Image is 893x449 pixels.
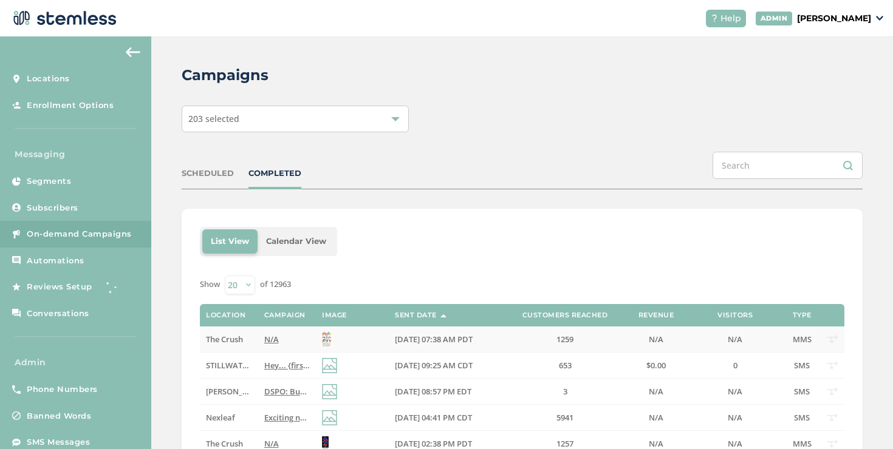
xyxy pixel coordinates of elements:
[264,360,310,371] label: Hey... {first_name}... Big Dave Drops Stilly Family Specials! Reply END to cancel
[649,438,663,449] span: N/A
[206,360,251,371] label: STILLWATER DISPENSARY
[264,386,756,397] span: DSPO: Buy a zip get a 1/2 zip FREE Storewide! Plus HUGE savings on premier brands Mon - Wed! See ...
[646,360,666,371] span: $0.00
[556,334,573,345] span: 1259
[258,229,335,254] li: Calendar View
[322,358,337,373] img: icon-img-d887fa0c.svg
[322,410,337,425] img: icon-img-d887fa0c.svg
[27,281,92,293] span: Reviews Setup
[793,311,812,319] label: Type
[794,386,810,397] span: SMS
[206,413,251,423] label: Nexleaf
[264,413,310,423] label: Exciting news from Nexlef and Live Source! Tap link for more info Reply END to cancel
[510,413,620,423] label: 5941
[632,413,680,423] label: N/A
[797,12,871,25] p: [PERSON_NAME]
[264,360,603,371] span: Hey... {first_name}... Big [PERSON_NAME] Drops Stilly Family Specials! Reply END to cancel
[202,229,258,254] li: List View
[556,438,573,449] span: 1257
[632,360,680,371] label: $0.00
[632,387,680,397] label: N/A
[322,311,347,319] label: Image
[322,384,337,399] img: icon-img-d887fa0c.svg
[649,386,663,397] span: N/A
[728,438,742,449] span: N/A
[248,167,301,180] div: COMPLETED
[728,386,742,397] span: N/A
[206,311,245,319] label: Location
[200,279,220,291] label: Show
[794,412,810,423] span: SMS
[510,439,620,449] label: 1257
[206,334,251,345] label: The Crush
[559,360,572,371] span: 653
[395,439,498,449] label: 08/15/2025 02:38 PM PDT
[522,311,608,319] label: Customers Reached
[10,6,117,30] img: logo-dark-0685b13c.svg
[876,16,883,21] img: icon_down-arrow-small-66adaf34.svg
[395,311,437,319] label: Sent Date
[693,334,778,345] label: N/A
[264,438,279,449] span: N/A
[27,100,114,112] span: Enrollment Options
[395,412,472,423] span: [DATE] 04:41 PM CDT
[790,439,814,449] label: MMS
[395,334,473,345] span: [DATE] 07:38 AM PDT
[264,412,584,423] span: Exciting news from Nexlef and Live Source! Tap link for more info Reply END to cancel
[717,311,753,319] label: Visitors
[693,439,778,449] label: N/A
[206,334,243,345] span: The Crush
[101,275,126,299] img: glitter-stars-b7820f95.gif
[510,387,620,397] label: 3
[790,387,814,397] label: SMS
[832,391,893,449] iframe: Chat Widget
[395,386,471,397] span: [DATE] 08:57 PM EDT
[733,360,737,371] span: 0
[27,308,89,320] span: Conversations
[790,360,814,371] label: SMS
[395,334,498,345] label: 08/16/2025 07:38 AM PDT
[728,412,742,423] span: N/A
[632,334,680,345] label: N/A
[649,334,663,345] span: N/A
[793,334,812,345] span: MMS
[264,439,310,449] label: N/A
[793,438,812,449] span: MMS
[440,314,446,317] img: icon-sort-1e1d7615.svg
[395,438,472,449] span: [DATE] 02:38 PM PDT
[632,439,680,449] label: N/A
[264,387,310,397] label: DSPO: Buy a zip get a 1/2 zip FREE Storewide! Plus HUGE savings on premier brands Mon - Wed! See ...
[206,360,301,371] span: STILLWATER DISPENSARY
[510,334,620,345] label: 1259
[322,332,331,347] img: 7YgbyR9Vp61FVI4L8eeM9vKpLmT9npKiF3wGQ.jpg
[563,386,567,397] span: 3
[27,228,132,240] span: On-demand Campaigns
[693,360,778,371] label: 0
[395,387,498,397] label: 08/15/2025 08:57 PM EDT
[395,360,498,371] label: 08/16/2025 09:25 AM CDT
[756,12,793,25] div: ADMIN
[27,410,91,422] span: Banned Words
[126,47,140,57] img: icon-arrow-back-accent-c549486e.svg
[27,202,78,214] span: Subscribers
[260,279,291,291] label: of 12963
[395,413,498,423] label: 08/15/2025 04:41 PM CDT
[720,12,741,25] span: Help
[713,152,863,179] input: Search
[27,73,70,85] span: Locations
[264,334,279,345] span: N/A
[711,15,718,22] img: icon-help-white-03924b79.svg
[638,311,674,319] label: Revenue
[27,255,84,267] span: Automations
[693,413,778,423] label: N/A
[693,387,778,397] label: N/A
[510,360,620,371] label: 653
[790,413,814,423] label: SMS
[206,438,243,449] span: The Crush
[395,360,473,371] span: [DATE] 09:25 AM CDT
[794,360,810,371] span: SMS
[556,412,573,423] span: 5941
[182,64,269,86] h2: Campaigns
[728,334,742,345] span: N/A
